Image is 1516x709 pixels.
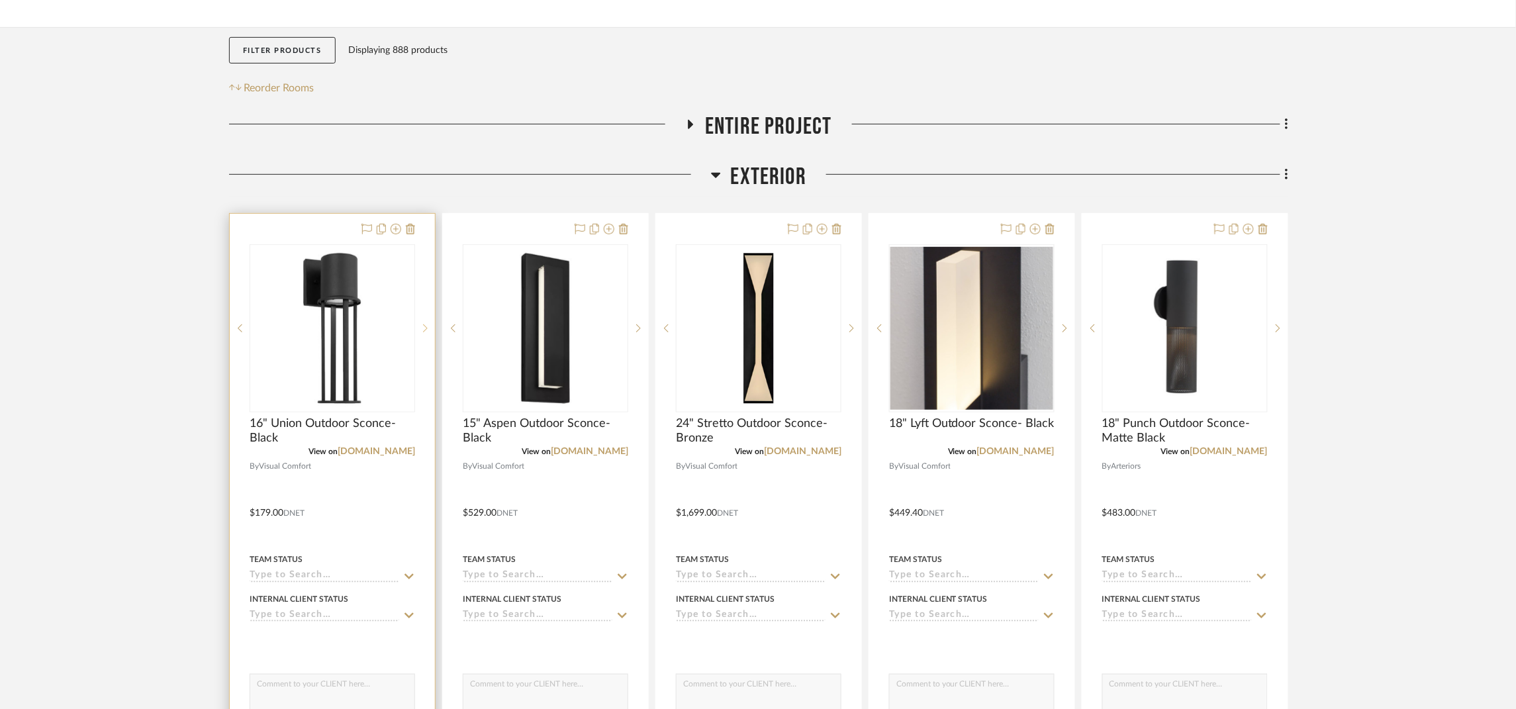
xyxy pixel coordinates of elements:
div: Displaying 888 products [349,37,448,64]
a: [DOMAIN_NAME] [338,447,415,456]
span: Exterior [731,163,807,191]
input: Type to Search… [463,610,612,622]
span: View on [522,448,551,455]
div: Team Status [889,553,942,565]
div: Team Status [250,553,303,565]
span: By [463,460,472,473]
span: 15" Aspen Outdoor Sconce- Black [463,416,628,446]
a: [DOMAIN_NAME] [1190,447,1268,456]
span: By [676,460,685,473]
img: 15" Aspen Outdoor Sconce- Black [464,247,627,410]
div: 0 [1103,245,1267,412]
span: 16" Union Outdoor Sconce- Black [250,416,415,446]
span: 18" Lyft Outdoor Sconce- Black [889,416,1055,431]
span: Arteriors [1112,460,1141,473]
a: [DOMAIN_NAME] [764,447,841,456]
input: Type to Search… [250,610,399,622]
img: 24" Stretto Outdoor Sconce- Bronze [677,247,840,410]
input: Type to Search… [463,570,612,583]
span: Reorder Rooms [244,80,314,96]
div: Internal Client Status [676,593,775,605]
div: Team Status [463,553,516,565]
span: Visual Comfort [472,460,524,473]
span: View on [735,448,764,455]
input: Type to Search… [1102,610,1252,622]
div: Team Status [676,553,729,565]
span: By [250,460,259,473]
span: Visual Comfort [898,460,951,473]
span: Entire Project [705,113,832,141]
img: 16" Union Outdoor Sconce- Black [251,247,414,410]
a: [DOMAIN_NAME] [977,447,1055,456]
div: 0 [463,245,628,412]
span: By [889,460,898,473]
button: Reorder Rooms [229,80,314,96]
div: Internal Client Status [463,593,561,605]
input: Type to Search… [1102,570,1252,583]
span: 18" Punch Outdoor Sconce- Matte Black [1102,416,1268,446]
input: Type to Search… [676,570,826,583]
button: Filter Products [229,37,336,64]
div: 0 [250,245,414,412]
input: Type to Search… [889,610,1039,622]
span: Visual Comfort [685,460,737,473]
input: Type to Search… [676,610,826,622]
input: Type to Search… [889,570,1039,583]
span: By [1102,460,1112,473]
span: View on [1161,448,1190,455]
div: Internal Client Status [1102,593,1201,605]
div: Internal Client Status [250,593,348,605]
a: [DOMAIN_NAME] [551,447,628,456]
div: Internal Client Status [889,593,988,605]
span: View on [308,448,338,455]
img: 18" Punch Outdoor Sconce- Matte Black [1104,247,1266,410]
span: Visual Comfort [259,460,311,473]
input: Type to Search… [250,570,399,583]
span: 24" Stretto Outdoor Sconce- Bronze [676,416,841,446]
div: Team Status [1102,553,1155,565]
img: 18" Lyft Outdoor Sconce- Black [890,247,1053,410]
span: View on [948,448,977,455]
div: 2 [890,245,1054,412]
